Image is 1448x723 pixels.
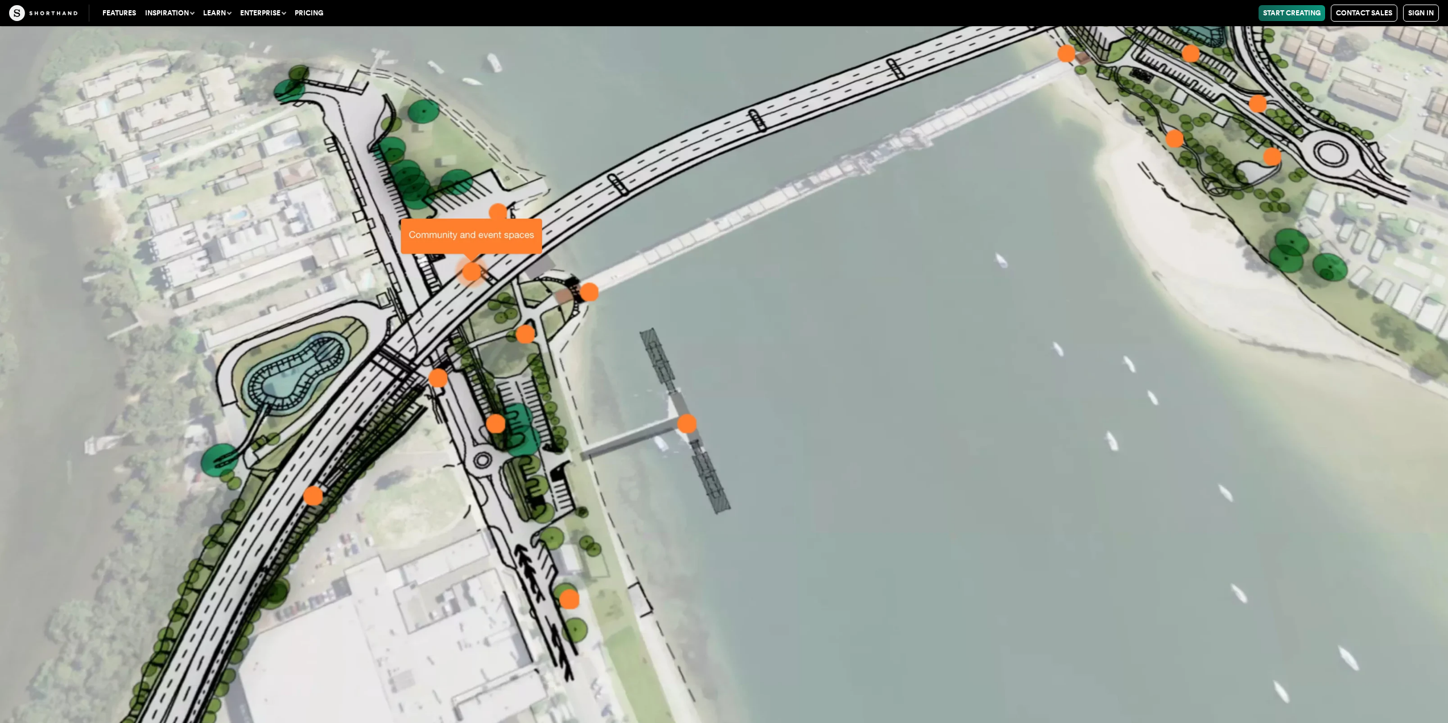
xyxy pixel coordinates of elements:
a: Contact Sales [1331,5,1397,22]
button: Learn [199,5,236,21]
button: Inspiration [141,5,199,21]
button: Enterprise [236,5,290,21]
a: Start Creating [1259,5,1325,21]
a: Features [98,5,141,21]
a: Pricing [290,5,328,21]
a: Sign in [1403,5,1439,22]
img: The Craft [9,5,77,21]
